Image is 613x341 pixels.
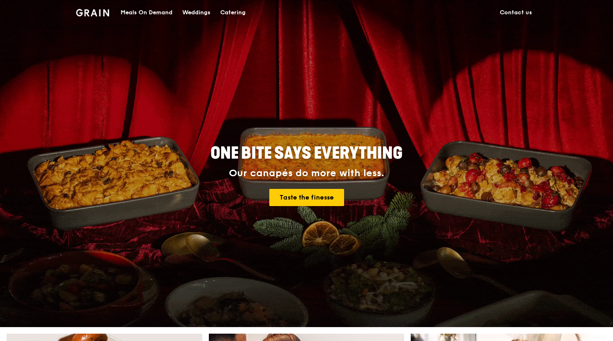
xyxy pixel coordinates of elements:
div: Catering [220,0,246,25]
span: ONE BITE SAYS EVERYTHING [210,144,403,163]
a: Taste the finesse [269,189,344,206]
a: Catering [215,0,251,25]
div: Our canapés do more with less. [159,168,454,179]
a: Contact us [495,0,537,25]
div: Weddings [182,0,210,25]
a: Weddings [177,0,215,25]
div: Meals On Demand [121,0,172,25]
img: Grain [76,9,109,16]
